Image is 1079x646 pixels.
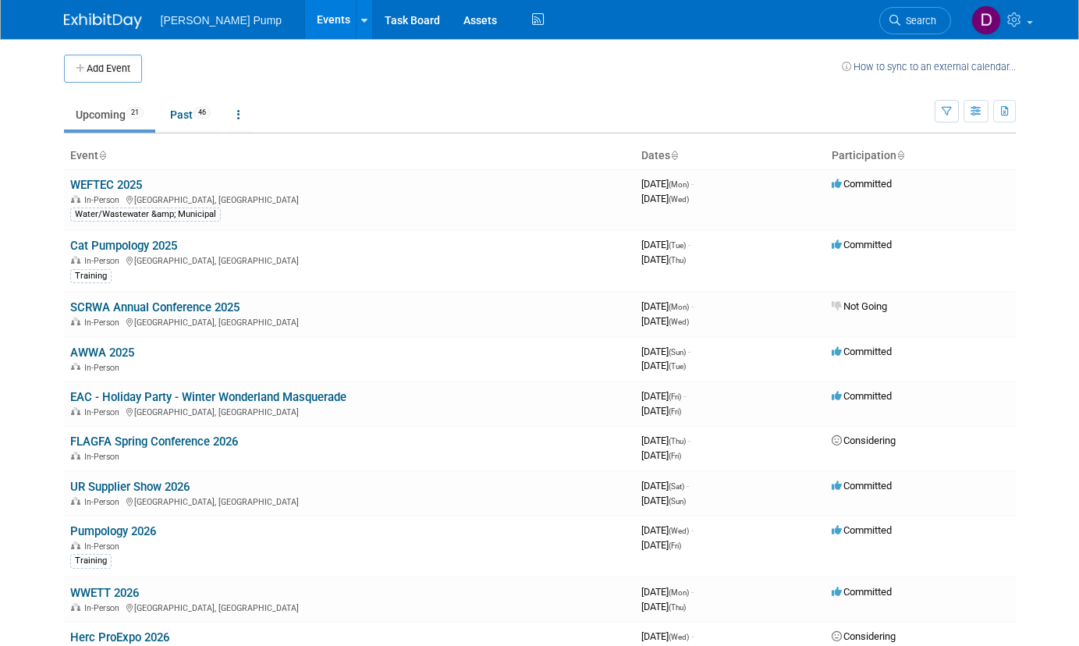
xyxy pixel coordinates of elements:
div: [GEOGRAPHIC_DATA], [GEOGRAPHIC_DATA] [70,495,629,507]
a: AWWA 2025 [70,346,134,360]
span: (Sun) [669,348,686,357]
span: In-Person [84,497,124,507]
span: In-Person [84,195,124,205]
span: Committed [832,524,892,536]
span: [DATE] [641,315,689,327]
span: [PERSON_NAME] Pump [161,14,282,27]
div: [GEOGRAPHIC_DATA], [GEOGRAPHIC_DATA] [70,254,629,266]
span: [DATE] [641,346,690,357]
span: In-Person [84,363,124,373]
span: (Wed) [669,527,689,535]
span: (Wed) [669,633,689,641]
a: Cat Pumpology 2025 [70,239,177,253]
span: [DATE] [641,586,694,598]
img: In-Person Event [71,452,80,460]
span: In-Person [84,407,124,417]
a: EAC - Holiday Party - Winter Wonderland Masquerade [70,390,346,404]
a: Sort by Event Name [98,149,106,161]
span: - [691,586,694,598]
span: (Thu) [669,603,686,612]
th: Participation [825,143,1016,169]
span: [DATE] [641,193,689,204]
button: Add Event [64,55,142,83]
span: [DATE] [641,300,694,312]
span: [DATE] [641,539,681,551]
th: Dates [635,143,825,169]
span: [DATE] [641,524,694,536]
a: WEFTEC 2025 [70,178,142,192]
span: - [688,239,690,250]
span: (Fri) [669,541,681,550]
span: [DATE] [641,239,690,250]
div: Water/Wastewater &amp; Municipal [70,208,221,222]
span: 46 [193,107,211,119]
a: How to sync to an external calendar... [842,61,1016,73]
span: [DATE] [641,495,686,506]
span: Search [900,15,936,27]
img: In-Person Event [71,407,80,415]
span: (Tue) [669,362,686,371]
div: [GEOGRAPHIC_DATA], [GEOGRAPHIC_DATA] [70,601,629,613]
span: - [688,435,690,446]
span: [DATE] [641,630,694,642]
span: [DATE] [641,480,689,492]
a: FLAGFA Spring Conference 2026 [70,435,238,449]
span: [DATE] [641,390,686,402]
a: Pumpology 2026 [70,524,156,538]
span: Committed [832,346,892,357]
img: In-Person Event [71,497,80,505]
span: (Wed) [669,195,689,204]
span: (Thu) [669,437,686,445]
span: - [683,390,686,402]
img: In-Person Event [71,318,80,325]
span: In-Person [84,603,124,613]
span: - [691,630,694,642]
span: - [688,346,690,357]
span: (Fri) [669,407,681,416]
span: [DATE] [641,449,681,461]
span: [DATE] [641,601,686,612]
span: (Mon) [669,303,689,311]
span: Committed [832,480,892,492]
div: [GEOGRAPHIC_DATA], [GEOGRAPHIC_DATA] [70,405,629,417]
img: Del Ritz [971,5,1001,35]
span: (Sat) [669,482,684,491]
span: 21 [126,107,144,119]
a: Herc ProExpo 2026 [70,630,169,644]
a: UR Supplier Show 2026 [70,480,190,494]
span: [DATE] [641,360,686,371]
span: In-Person [84,318,124,328]
img: In-Person Event [71,195,80,203]
img: In-Person Event [71,256,80,264]
img: In-Person Event [71,603,80,611]
span: (Fri) [669,452,681,460]
span: Considering [832,435,896,446]
span: In-Person [84,256,124,266]
div: Training [70,269,112,283]
span: In-Person [84,452,124,462]
span: Committed [832,239,892,250]
div: [GEOGRAPHIC_DATA], [GEOGRAPHIC_DATA] [70,193,629,205]
span: - [687,480,689,492]
a: Search [879,7,951,34]
span: (Mon) [669,180,689,189]
img: In-Person Event [71,363,80,371]
span: - [691,178,694,190]
a: Upcoming21 [64,100,155,130]
span: In-Person [84,541,124,552]
img: In-Person Event [71,541,80,549]
span: Committed [832,178,892,190]
span: (Fri) [669,392,681,401]
div: [GEOGRAPHIC_DATA], [GEOGRAPHIC_DATA] [70,315,629,328]
a: Sort by Start Date [670,149,678,161]
div: Training [70,554,112,568]
a: Sort by Participation Type [896,149,904,161]
span: [DATE] [641,254,686,265]
span: (Wed) [669,318,689,326]
img: ExhibitDay [64,13,142,29]
a: WWETT 2026 [70,586,139,600]
span: Considering [832,630,896,642]
span: [DATE] [641,435,690,446]
span: (Thu) [669,256,686,264]
span: (Tue) [669,241,686,250]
